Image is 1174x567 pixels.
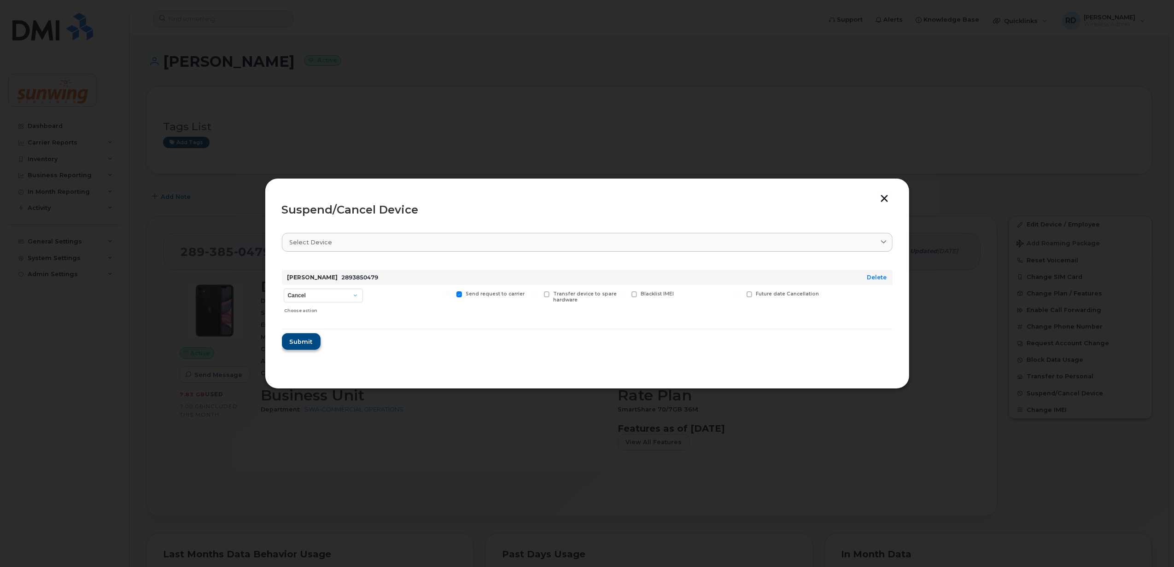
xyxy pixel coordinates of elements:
span: Blacklist IMEI [641,291,674,297]
a: Delete [867,274,887,281]
span: Select device [290,238,333,247]
button: Submit [282,333,321,350]
div: Choose action [284,303,362,314]
span: Send request to carrier [466,291,525,297]
div: Suspend/Cancel Device [282,204,893,215]
input: Future date Cancellation [736,291,740,296]
span: Submit [290,337,313,346]
input: Transfer device to spare hardware [533,291,537,296]
input: Send request to carrier [445,291,450,296]
strong: [PERSON_NAME] [287,274,338,281]
input: Blacklist IMEI [620,291,625,296]
span: Transfer device to spare hardware [553,291,617,303]
span: Future date Cancellation [756,291,819,297]
span: 2893850479 [342,274,379,281]
a: Select device [282,233,893,252]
